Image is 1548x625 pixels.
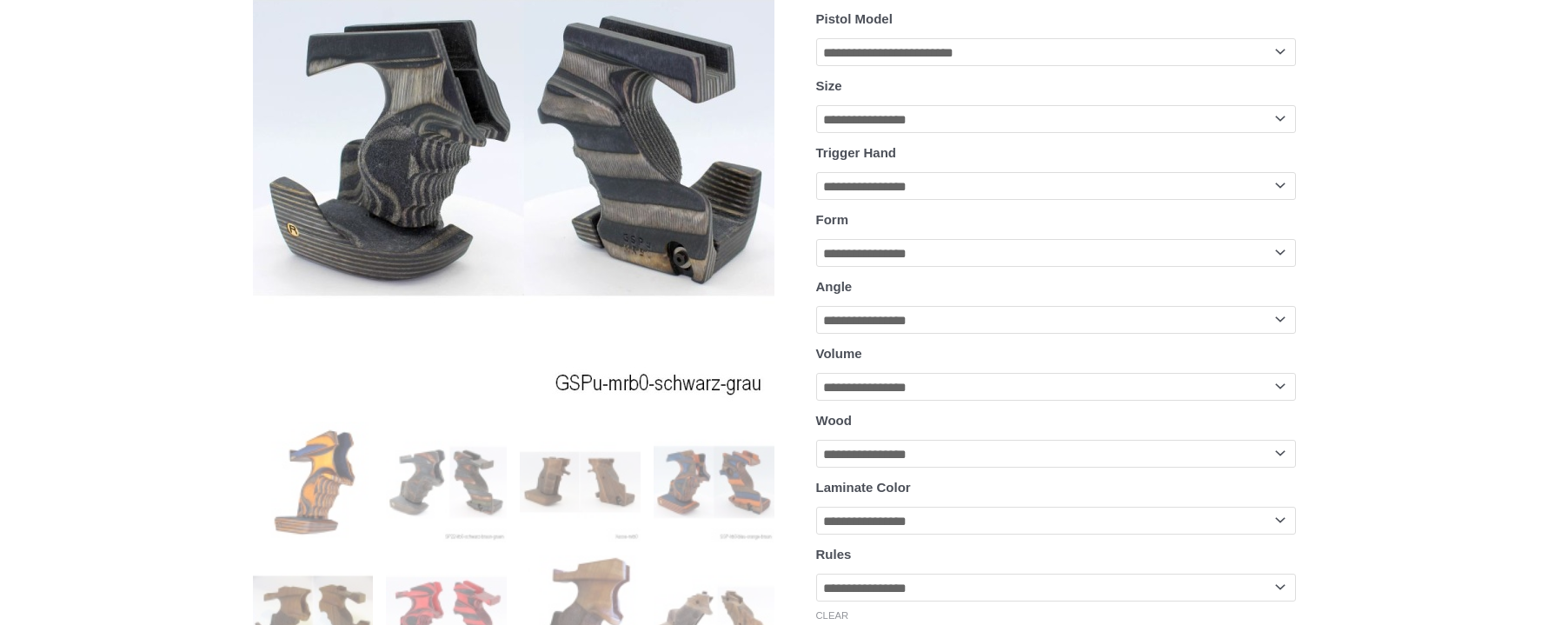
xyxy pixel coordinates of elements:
[816,346,862,361] label: Volume
[386,422,507,542] img: Rink Grip for Sport Pistol - Image 2
[253,422,374,542] img: Rink Grip for Sport Pistol
[816,78,842,93] label: Size
[816,413,852,428] label: Wood
[816,610,849,621] a: Clear options
[816,279,853,294] label: Angle
[654,422,774,542] img: Rink Grip for Sport Pistol - Image 4
[816,480,911,495] label: Laminate Color
[520,422,641,542] img: Rink Grip for Sport Pistol - Image 3
[816,212,849,227] label: Form
[816,11,893,26] label: Pistol Model
[816,145,897,160] label: Trigger Hand
[816,547,852,562] label: Rules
